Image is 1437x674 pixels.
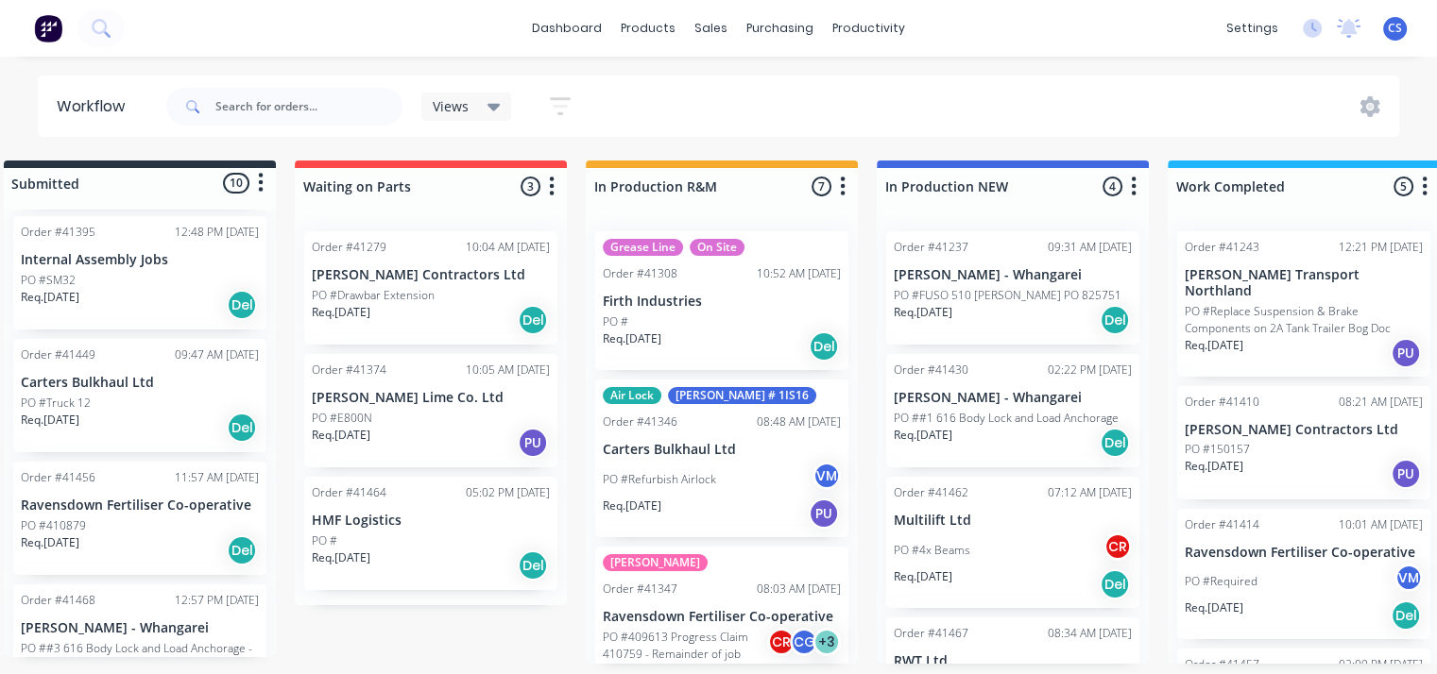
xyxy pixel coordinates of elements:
p: Req. [DATE] [1185,337,1243,354]
p: HMF Logistics [312,513,550,529]
div: Air Lock[PERSON_NAME] # 1IS16Order #4134608:48 AM [DATE]Carters Bulkhaul LtdPO #Refurbish Airlock... [595,379,848,537]
div: Order #4143002:22 PM [DATE][PERSON_NAME] - WhangareiPO ##1 616 Body Lock and Load AnchorageReq.[D... [886,354,1139,467]
div: Order #4124312:21 PM [DATE][PERSON_NAME] Transport NorthlandPO #Replace Suspension & Brake Compon... [1177,231,1430,377]
div: On Site [690,239,744,256]
div: Order #41414 [1185,516,1259,533]
div: 11:57 AM [DATE] [175,469,259,486]
div: + 3 [813,628,841,656]
p: Carters Bulkhaul Ltd [21,375,259,391]
p: PO #Refurbish Airlock [603,471,716,488]
div: 02:09 PM [DATE] [1339,656,1423,673]
p: PO # [603,313,628,330]
div: Order #41462 [894,484,968,501]
p: Req. [DATE] [603,330,661,347]
p: Req. [DATE] [312,427,370,444]
p: PO #150157 [1185,441,1250,458]
div: Del [227,413,257,443]
div: CR [1103,532,1132,561]
p: Ravensdown Fertiliser Co-operative [1185,545,1423,561]
div: CG [790,628,818,656]
div: CR [767,628,795,656]
div: Grease Line [603,239,683,256]
p: PO #4x Beams [894,542,970,559]
div: 12:21 PM [DATE] [1339,239,1423,256]
div: Order #41374 [312,362,386,379]
p: PO #Replace Suspension & Brake Components on 2A Tank Trailer Bog Doc [1185,303,1423,337]
div: 10:52 AM [DATE] [757,265,841,282]
p: Multilift Ltd [894,513,1132,529]
div: Del [1391,600,1421,631]
div: Order #4144909:47 AM [DATE]Carters Bulkhaul LtdPO #Truck 12Req.[DATE]Del [13,339,266,452]
div: Del [518,305,548,335]
div: 10:01 AM [DATE] [1339,516,1423,533]
div: Workflow [57,95,134,118]
div: Order #41237 [894,239,968,256]
div: Order #41467 [894,625,968,642]
div: Del [518,550,548,581]
p: PO ##1 616 Body Lock and Load Anchorage [894,410,1119,427]
p: Req. [DATE] [21,412,79,429]
div: Order #41346 [603,413,677,430]
p: Req. [DATE] [21,289,79,306]
div: 08:48 AM [DATE] [757,413,841,430]
span: Views [433,96,469,116]
p: PO #Drawbar Extension [312,287,435,304]
div: Order #41457 [1185,656,1259,673]
p: Req. [DATE] [21,534,79,551]
div: Order #4146405:02 PM [DATE]HMF LogisticsPO #Req.[DATE]Del [304,477,557,590]
div: sales [685,14,737,42]
p: [PERSON_NAME] - Whangarei [894,390,1132,406]
div: 12:57 PM [DATE] [175,592,259,609]
div: [PERSON_NAME] [603,554,708,571]
p: Req. [DATE] [603,497,661,514]
div: PU [809,498,839,529]
p: [PERSON_NAME] - Whangarei [21,620,259,636]
div: Order #4145611:57 AM [DATE]Ravensdown Fertiliser Co-operativePO #410879Req.[DATE]Del [13,462,266,575]
div: Del [1100,569,1130,599]
div: Order #4137410:05 AM [DATE][PERSON_NAME] Lime Co. LtdPO #E800NReq.[DATE]PU [304,354,557,467]
div: Order #4127910:04 AM [DATE][PERSON_NAME] Contractors LtdPO #Drawbar ExtensionReq.[DATE]Del [304,231,557,345]
p: PO #410879 [21,517,86,534]
div: VM [813,462,841,490]
div: 09:31 AM [DATE] [1048,239,1132,256]
div: Order #41456 [21,469,95,486]
div: VM [1394,564,1423,592]
div: 10:05 AM [DATE] [466,362,550,379]
span: CS [1388,20,1402,37]
p: PO #Required [1185,573,1257,590]
div: Del [1100,428,1130,458]
div: 08:21 AM [DATE] [1339,394,1423,411]
p: PO ##3 616 Body Lock and Load Anchorage - September [21,640,259,674]
p: Req. [DATE] [1185,599,1243,616]
input: Search for orders... [215,88,402,126]
p: [PERSON_NAME] Lime Co. Ltd [312,390,550,406]
div: 02:22 PM [DATE] [1048,362,1132,379]
p: Req. [DATE] [894,427,952,444]
div: productivity [823,14,915,42]
div: Order #41395 [21,224,95,241]
div: PU [1391,459,1421,489]
div: Order #4139512:48 PM [DATE]Internal Assembly JobsPO #SM32Req.[DATE]Del [13,216,266,329]
div: PU [518,428,548,458]
div: Order #41430 [894,362,968,379]
img: Factory [34,14,62,42]
div: Order #4141008:21 AM [DATE][PERSON_NAME] Contractors LtdPO #150157Req.[DATE]PU [1177,386,1430,499]
div: Del [227,535,257,565]
p: Carters Bulkhaul Ltd [603,442,841,458]
p: Internal Assembly Jobs [21,252,259,268]
p: Req. [DATE] [312,304,370,321]
div: 08:03 AM [DATE] [757,581,841,598]
p: [PERSON_NAME] Transport Northland [1185,267,1423,299]
div: Order #41308 [603,265,677,282]
p: [PERSON_NAME] - Whangarei [894,267,1132,283]
p: Ravensdown Fertiliser Co-operative [21,497,259,514]
p: Req. [DATE] [894,304,952,321]
div: Order #4141410:01 AM [DATE]Ravensdown Fertiliser Co-operativePO #RequiredVMReq.[DATE]Del [1177,509,1430,640]
div: PU [1391,338,1421,368]
p: [PERSON_NAME] Contractors Ltd [1185,422,1423,438]
p: PO # [312,532,337,549]
p: PO #E800N [312,410,372,427]
p: Req. [DATE] [312,549,370,566]
div: settings [1217,14,1288,42]
div: Grease LineOn SiteOrder #4130810:52 AM [DATE]Firth IndustriesPO #Req.[DATE]Del [595,231,848,370]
